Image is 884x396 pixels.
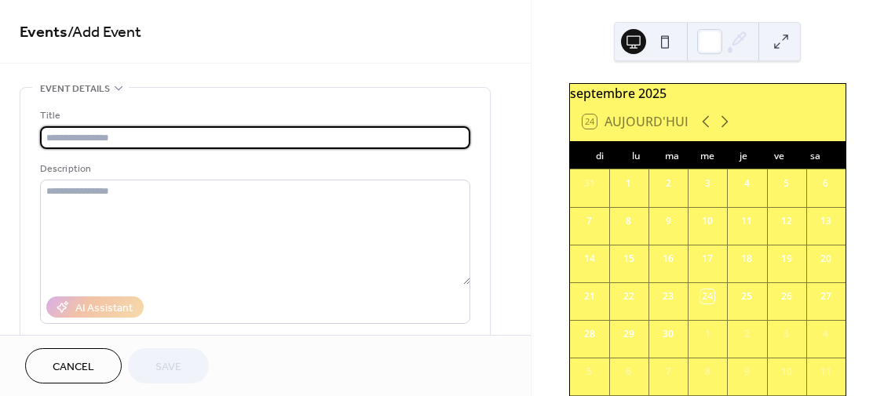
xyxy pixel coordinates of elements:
span: Cancel [53,359,94,376]
div: ve [762,141,798,169]
span: Event details [40,81,110,97]
div: 23 [661,289,675,303]
div: ma [654,141,690,169]
div: 31 [583,176,597,191]
div: 3 [700,176,714,191]
div: 7 [661,365,675,379]
div: 3 [780,327,794,341]
div: 7 [583,214,597,228]
div: me [689,141,725,169]
div: di [583,141,619,169]
div: Title [40,107,467,124]
div: 24 [700,289,714,303]
div: 5 [780,176,794,191]
div: 2 [661,176,675,191]
div: 26 [780,289,794,303]
div: 1 [700,327,714,341]
div: 12 [780,214,794,228]
div: 11 [740,214,754,228]
div: 4 [819,327,833,341]
div: 8 [700,365,714,379]
a: Events [20,17,68,48]
div: 22 [622,289,636,303]
div: 5 [583,365,597,379]
div: 29 [622,327,636,341]
div: 16 [661,252,675,266]
div: 2 [740,327,754,341]
div: je [725,141,762,169]
div: 14 [583,252,597,266]
div: lu [618,141,654,169]
div: 10 [700,214,714,228]
div: 11 [819,365,833,379]
div: 27 [819,289,833,303]
div: 17 [700,252,714,266]
div: 9 [740,365,754,379]
button: Cancel [25,348,122,383]
div: 20 [819,252,833,266]
div: 4 [740,176,754,191]
div: 28 [583,327,597,341]
div: 6 [622,365,636,379]
div: 18 [740,252,754,266]
div: 25 [740,289,754,303]
div: 9 [661,214,675,228]
div: 6 [819,176,833,191]
div: 30 [661,327,675,341]
div: 19 [780,252,794,266]
div: 10 [780,365,794,379]
div: Description [40,161,467,177]
div: sa [797,141,833,169]
div: 21 [583,289,597,303]
div: 1 [622,176,636,191]
div: 15 [622,252,636,266]
span: / Add Event [68,17,141,48]
div: septembre 2025 [570,84,846,103]
div: 8 [622,214,636,228]
div: 13 [819,214,833,228]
